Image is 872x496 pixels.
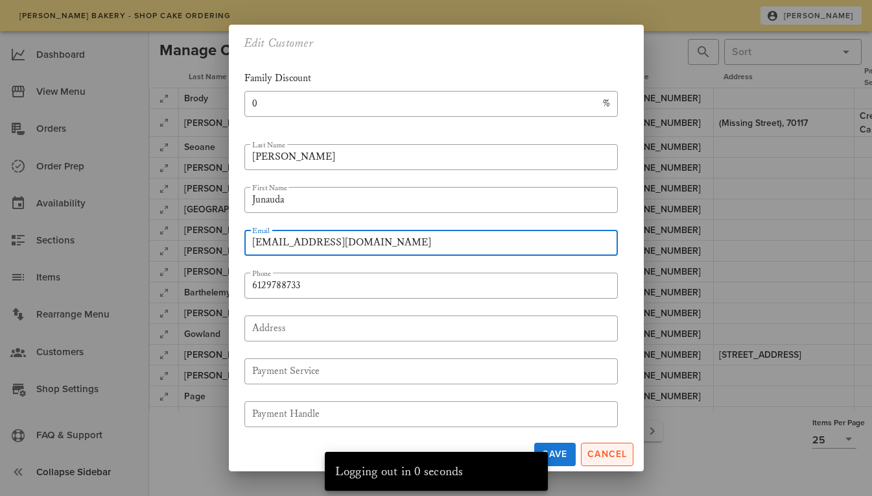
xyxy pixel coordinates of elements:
[252,183,287,193] label: First Name
[587,449,628,460] span: Cancel
[534,443,576,466] button: Save
[252,226,270,236] label: Email
[581,443,633,466] button: Cancel
[539,449,571,460] span: Save
[252,140,285,150] label: Last Name
[244,32,314,53] h2: Edit Customer
[600,97,610,110] div: %
[335,461,532,482] div: Logging out in 0 seconds
[244,71,618,86] div: Family Discount
[252,269,271,279] label: Phone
